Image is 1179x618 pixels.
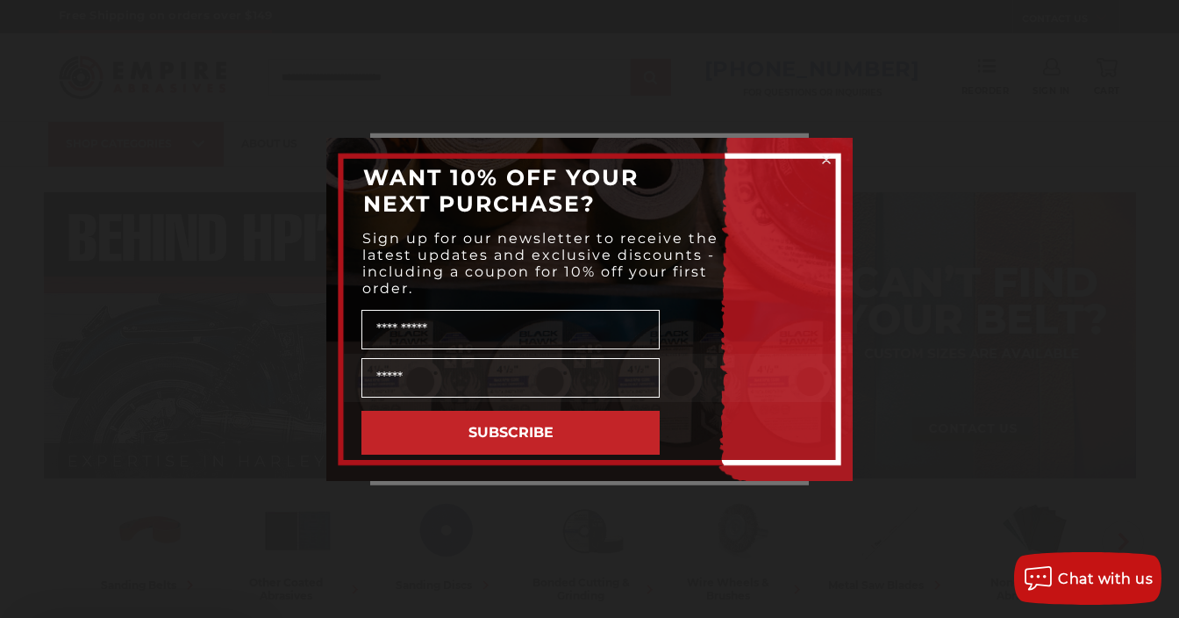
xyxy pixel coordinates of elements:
button: Chat with us [1014,552,1161,605]
input: Email [361,358,660,398]
span: Sign up for our newsletter to receive the latest updates and exclusive discounts - including a co... [362,230,718,297]
span: WANT 10% OFF YOUR NEXT PURCHASE? [363,164,639,217]
span: Chat with us [1058,571,1153,587]
button: Close dialog [818,151,835,169]
button: SUBSCRIBE [361,411,660,455]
